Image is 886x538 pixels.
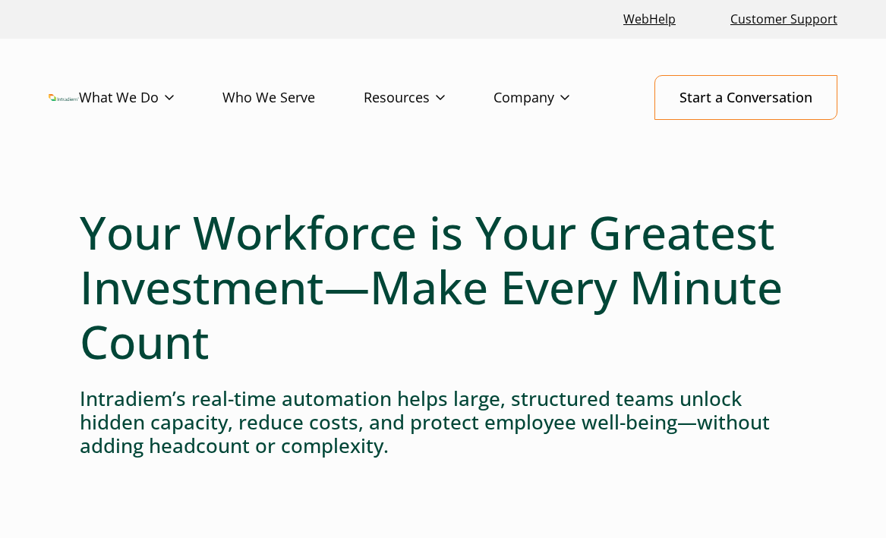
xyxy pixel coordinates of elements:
a: Company [493,76,618,120]
h1: Your Workforce is Your Greatest Investment—Make Every Minute Count [80,205,806,369]
a: What We Do [79,76,222,120]
a: Start a Conversation [654,75,837,120]
a: Link to homepage of Intradiem [49,94,79,102]
a: Who We Serve [222,76,364,120]
h4: Intradiem’s real-time automation helps large, structured teams unlock hidden capacity, reduce cos... [80,387,806,458]
a: Link opens in a new window [617,3,682,36]
img: Intradiem [49,94,79,102]
a: Customer Support [724,3,843,36]
a: Resources [364,76,493,120]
